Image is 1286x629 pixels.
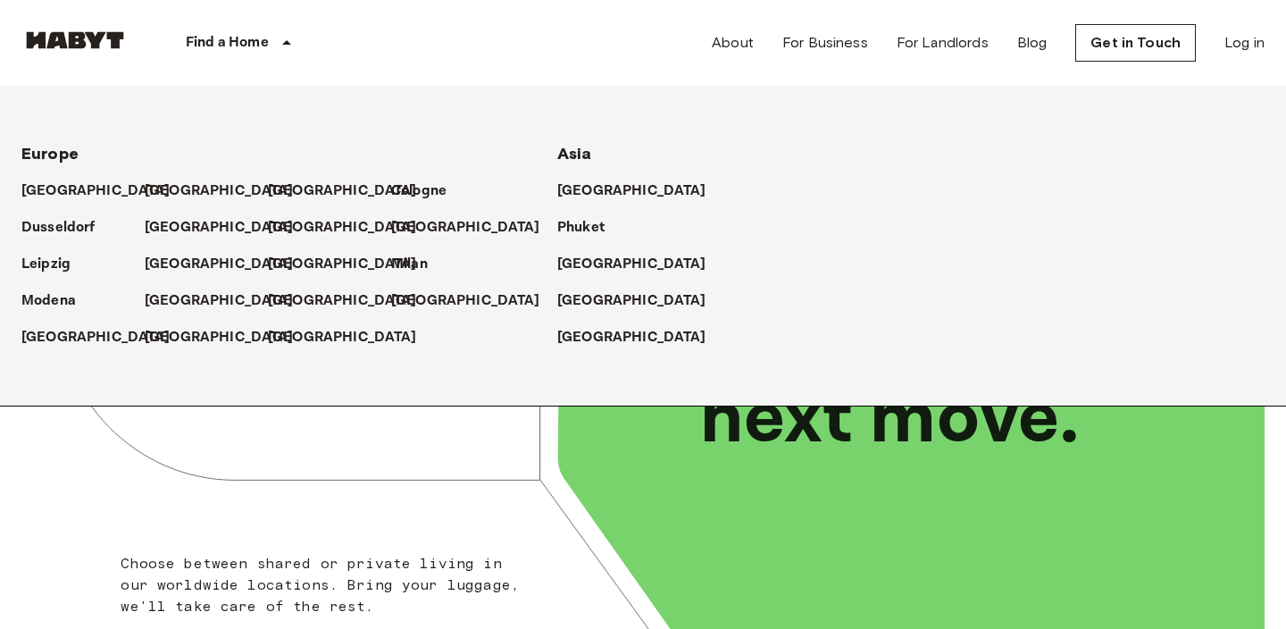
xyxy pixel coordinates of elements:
[21,217,113,239] a: Dusseldorf
[268,254,435,275] a: [GEOGRAPHIC_DATA]
[121,553,530,617] p: Choose between shared or private living in our worldwide locations. Bring your luggage, we'll tak...
[21,217,96,239] p: Dusseldorf
[557,290,724,312] a: [GEOGRAPHIC_DATA]
[557,144,592,164] span: Asia
[1017,32,1048,54] a: Blog
[391,217,558,239] a: [GEOGRAPHIC_DATA]
[21,254,71,275] p: Leipzig
[557,180,724,202] a: [GEOGRAPHIC_DATA]
[557,217,605,239] p: Phuket
[557,327,724,348] a: [GEOGRAPHIC_DATA]
[145,327,312,348] a: [GEOGRAPHIC_DATA]
[712,32,754,54] a: About
[1224,32,1265,54] a: Log in
[391,254,428,275] p: Milan
[391,290,540,312] p: [GEOGRAPHIC_DATA]
[897,32,989,54] a: For Landlords
[268,290,435,312] a: [GEOGRAPHIC_DATA]
[21,144,79,164] span: Europe
[145,290,294,312] p: [GEOGRAPHIC_DATA]
[21,180,188,202] a: [GEOGRAPHIC_DATA]
[186,32,269,54] p: Find a Home
[145,217,312,239] a: [GEOGRAPHIC_DATA]
[557,290,706,312] p: [GEOGRAPHIC_DATA]
[268,327,435,348] a: [GEOGRAPHIC_DATA]
[391,217,540,239] p: [GEOGRAPHIC_DATA]
[268,180,435,202] a: [GEOGRAPHIC_DATA]
[268,290,417,312] p: [GEOGRAPHIC_DATA]
[391,254,446,275] a: Milan
[145,254,312,275] a: [GEOGRAPHIC_DATA]
[782,32,868,54] a: For Business
[145,180,294,202] p: [GEOGRAPHIC_DATA]
[557,327,706,348] p: [GEOGRAPHIC_DATA]
[21,327,171,348] p: [GEOGRAPHIC_DATA]
[145,180,312,202] a: [GEOGRAPHIC_DATA]
[21,290,94,312] a: Modena
[268,180,417,202] p: [GEOGRAPHIC_DATA]
[391,180,447,202] p: Cologne
[391,290,558,312] a: [GEOGRAPHIC_DATA]
[700,284,1236,465] p: Unlock your next move.
[21,254,88,275] a: Leipzig
[21,327,188,348] a: [GEOGRAPHIC_DATA]
[268,217,435,239] a: [GEOGRAPHIC_DATA]
[268,254,417,275] p: [GEOGRAPHIC_DATA]
[21,180,171,202] p: [GEOGRAPHIC_DATA]
[1075,24,1196,62] a: Get in Touch
[145,217,294,239] p: [GEOGRAPHIC_DATA]
[557,254,706,275] p: [GEOGRAPHIC_DATA]
[557,254,724,275] a: [GEOGRAPHIC_DATA]
[557,180,706,202] p: [GEOGRAPHIC_DATA]
[268,217,417,239] p: [GEOGRAPHIC_DATA]
[145,290,312,312] a: [GEOGRAPHIC_DATA]
[557,217,622,239] a: Phuket
[21,31,129,49] img: Habyt
[391,180,464,202] a: Cologne
[21,290,76,312] p: Modena
[145,254,294,275] p: [GEOGRAPHIC_DATA]
[145,327,294,348] p: [GEOGRAPHIC_DATA]
[268,327,417,348] p: [GEOGRAPHIC_DATA]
